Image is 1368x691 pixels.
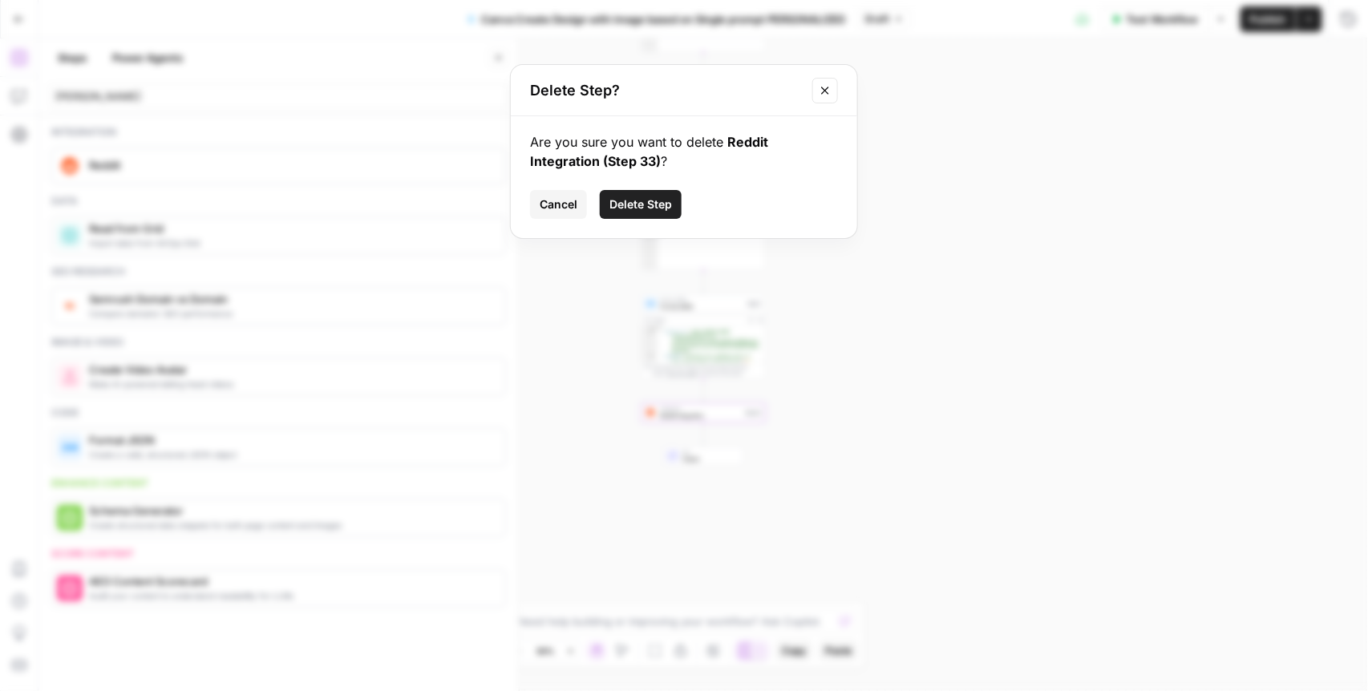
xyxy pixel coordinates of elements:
[530,132,838,171] div: Are you sure you want to delete ?
[540,196,577,212] span: Cancel
[530,79,803,102] h2: Delete Step?
[530,190,587,219] button: Cancel
[812,78,838,103] button: Close modal
[609,196,672,212] span: Delete Step
[600,190,682,219] button: Delete Step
